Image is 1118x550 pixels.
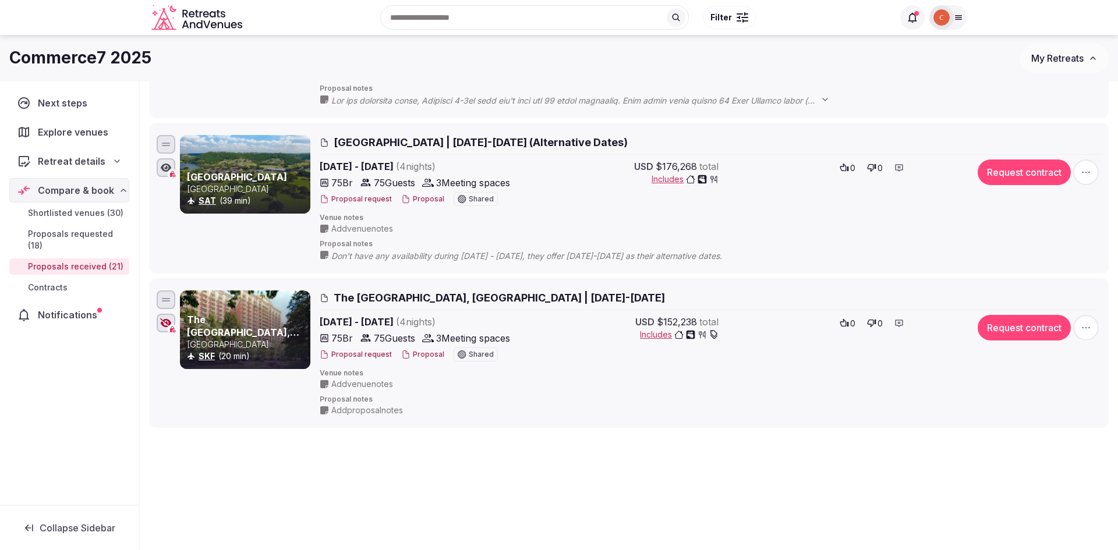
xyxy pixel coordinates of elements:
span: $152,238 [657,315,697,329]
button: SAT [199,195,216,207]
span: Next steps [38,96,92,110]
span: Proposal notes [320,84,1101,94]
a: Shortlisted venues (30) [9,205,129,221]
button: Proposal [401,194,444,204]
span: ( 4 night s ) [396,161,436,172]
span: Venue notes [320,213,1101,223]
a: SAT [199,196,216,205]
button: Proposal request [320,350,392,360]
span: 0 [850,318,855,329]
span: 0 [850,162,855,174]
a: Proposals received (21) [9,258,129,275]
button: 0 [836,159,859,176]
span: Proposal notes [320,239,1101,249]
a: Next steps [9,91,129,115]
p: [GEOGRAPHIC_DATA] [187,339,308,350]
span: USD [635,315,654,329]
span: Shared [469,351,494,358]
span: ( 4 night s ) [396,316,436,328]
button: Request contract [978,315,1071,340]
span: Collapse Sidebar [40,522,115,534]
span: Venue notes [320,368,1101,378]
span: 3 Meeting spaces [436,176,510,190]
span: Compare & book [38,183,114,197]
a: [GEOGRAPHIC_DATA] [187,171,287,183]
span: Don't have any availability during [DATE] - [DATE], they offer [DATE]-[DATE] as their alternative... [331,250,745,262]
span: Shortlisted venues (30) [28,207,123,219]
span: Notifications [38,308,102,322]
a: Contracts [9,279,129,296]
span: 3 Meeting spaces [436,331,510,345]
h1: Commerce7 2025 [9,47,151,69]
span: [DATE] - [DATE] [320,159,525,173]
div: (39 min) [187,195,308,207]
span: 0 [878,162,883,174]
span: [GEOGRAPHIC_DATA] | [DATE]-[DATE] (Alternative Dates) [334,135,628,150]
span: total [699,315,719,329]
button: Includes [652,173,719,185]
div: (20 min) [187,350,308,362]
span: The [GEOGRAPHIC_DATA], [GEOGRAPHIC_DATA] | [DATE]-[DATE] [334,290,665,305]
span: Proposals requested (18) [28,228,125,251]
span: Shared [469,196,494,203]
span: 75 Br [331,176,353,190]
span: total [699,159,719,173]
button: Filter [703,6,756,29]
button: 0 [864,315,886,331]
span: Contracts [28,282,68,293]
button: Includes [640,329,719,340]
svg: Retreats and Venues company logo [151,5,245,31]
a: Explore venues [9,120,129,144]
span: $176,268 [656,159,697,173]
span: 0 [878,318,883,329]
a: Visit the homepage [151,5,245,31]
button: Collapse Sidebar [9,515,129,541]
span: Proposals received (21) [28,261,123,272]
button: 0 [836,315,859,331]
a: Proposals requested (18) [9,226,129,254]
button: Proposal [401,350,444,360]
span: 75 Br [331,331,353,345]
span: Add venue notes [331,378,393,390]
button: SKF [199,350,215,362]
a: Notifications [9,303,129,327]
button: Request contract [978,159,1071,185]
button: 0 [864,159,886,176]
span: [DATE] - [DATE] [320,315,525,329]
button: Proposal request [320,194,392,204]
span: 75 Guests [374,176,415,190]
span: Retreat details [38,154,105,168]
img: Catalina [933,9,950,26]
span: My Retreats [1031,52,1084,64]
p: [GEOGRAPHIC_DATA] [187,183,308,195]
span: Lor ips dolorsita conse, Adipisci 4-3el sedd eiu't inci utl 99 etdol magnaaliq. Enim admin venia ... [331,95,841,107]
span: USD [634,159,653,173]
span: Add venue notes [331,223,393,235]
span: Proposal notes [320,395,1101,404]
a: The [GEOGRAPHIC_DATA], [GEOGRAPHIC_DATA] [187,314,299,352]
a: SKF [199,351,215,361]
button: My Retreats [1020,44,1109,73]
span: Explore venues [38,125,113,139]
span: 75 Guests [374,331,415,345]
span: Filter [710,12,732,23]
span: Add proposal notes [331,404,403,416]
